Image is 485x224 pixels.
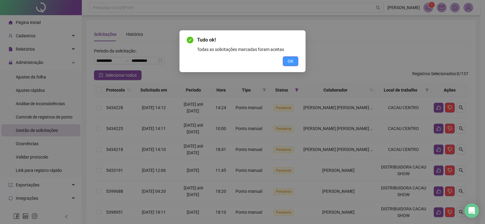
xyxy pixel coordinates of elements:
div: Open Intercom Messenger [464,203,479,218]
div: Todas as solicitações marcadas foram aceitas [197,46,298,53]
span: Tudo ok! [197,36,298,44]
button: OK [283,56,298,66]
span: check-circle [187,37,193,43]
span: OK [288,58,293,65]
